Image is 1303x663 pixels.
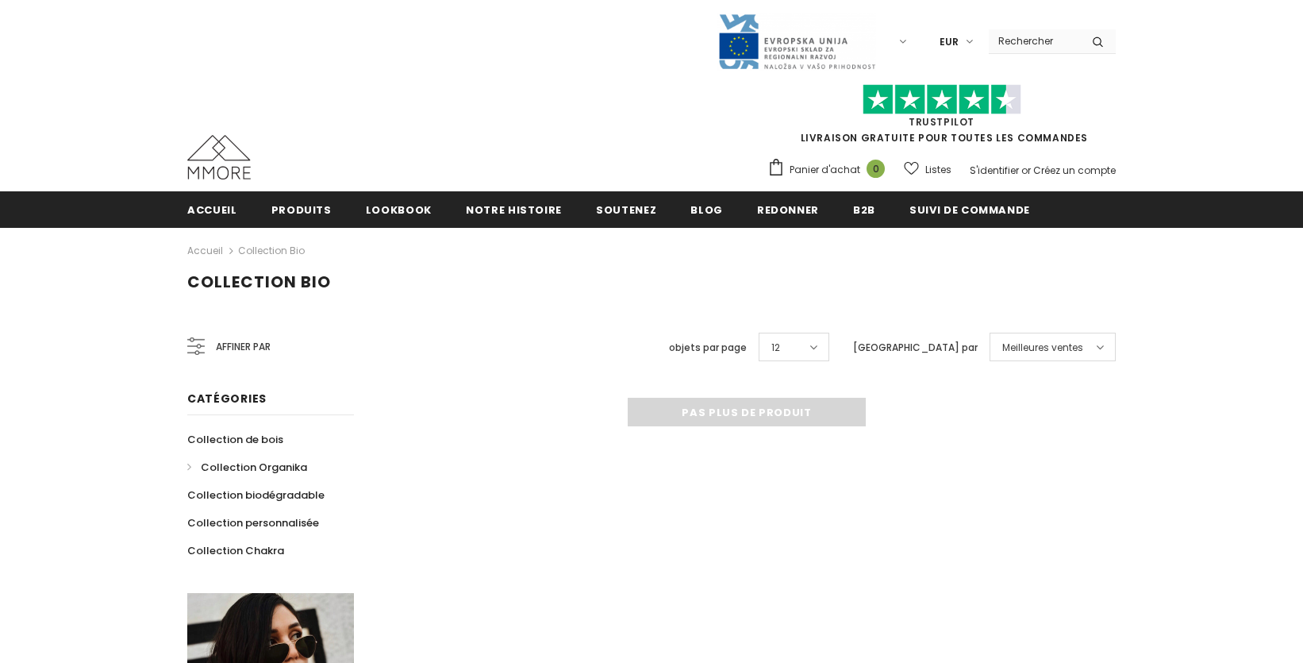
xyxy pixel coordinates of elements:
a: Collection Chakra [187,537,284,565]
input: Search Site [989,29,1080,52]
span: Redonner [757,202,819,218]
span: Lookbook [366,202,432,218]
a: Listes [904,156,951,183]
span: 0 [867,160,885,178]
span: Affiner par [216,338,271,356]
span: 12 [771,340,780,356]
span: Collection Chakra [187,543,284,558]
span: B2B [853,202,875,218]
label: [GEOGRAPHIC_DATA] par [853,340,978,356]
span: Notre histoire [466,202,562,218]
a: Collection Bio [238,244,305,257]
span: Collection de bois [187,432,283,447]
span: Blog [690,202,723,218]
span: Produits [271,202,332,218]
span: LIVRAISON GRATUITE POUR TOUTES LES COMMANDES [767,91,1116,145]
a: Lookbook [366,191,432,227]
a: Accueil [187,241,223,260]
a: Javni Razpis [717,34,876,48]
span: Panier d'achat [790,162,860,178]
img: Faites confiance aux étoiles pilotes [863,84,1021,115]
span: or [1021,164,1031,177]
label: objets par page [669,340,747,356]
a: Notre histoire [466,191,562,227]
span: Collection personnalisée [187,515,319,530]
a: Redonner [757,191,819,227]
a: soutenez [596,191,656,227]
a: Collection de bois [187,426,283,453]
a: S'identifier [970,164,1019,177]
a: Collection personnalisée [187,509,319,537]
a: Collection biodégradable [187,481,325,509]
a: Collection Organika [187,453,307,481]
span: EUR [940,34,959,50]
span: Collection Organika [201,460,307,475]
a: Créez un compte [1033,164,1116,177]
span: Collection biodégradable [187,488,325,503]
img: Cas MMORE [187,135,251,179]
span: Meilleures ventes [1002,340,1083,356]
span: soutenez [596,202,656,218]
span: Collection Bio [187,271,331,293]
span: Catégories [187,391,267,407]
a: Blog [690,191,723,227]
a: Produits [271,191,332,227]
a: Panier d'achat 0 [767,158,893,182]
a: Suivi de commande [909,191,1030,227]
a: TrustPilot [909,115,974,129]
a: Accueil [187,191,237,227]
a: B2B [853,191,875,227]
img: Javni Razpis [717,13,876,71]
span: Suivi de commande [909,202,1030,218]
span: Listes [925,162,951,178]
span: Accueil [187,202,237,218]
